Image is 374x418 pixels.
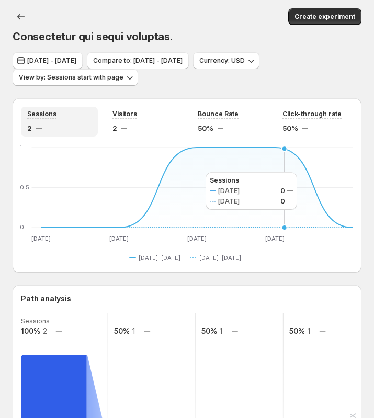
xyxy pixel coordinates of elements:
[294,13,355,21] span: Create experiment
[31,235,51,242] text: [DATE]
[193,52,259,69] button: Currency: USD
[93,57,183,65] span: Compare to: [DATE] - [DATE]
[43,326,47,335] text: 2
[20,143,22,151] text: 1
[132,326,135,335] text: 1
[198,110,239,118] span: Bounce Rate
[87,52,189,69] button: Compare to: [DATE] - [DATE]
[187,235,207,242] text: [DATE]
[27,57,76,65] span: [DATE] - [DATE]
[13,52,83,69] button: [DATE] - [DATE]
[265,235,285,242] text: [DATE]
[27,123,32,133] span: 2
[129,252,185,264] button: [DATE]–[DATE]
[199,57,245,65] span: Currency: USD
[139,254,180,262] span: [DATE]–[DATE]
[112,110,137,118] span: Visitors
[13,69,138,86] button: View by: Sessions start with page
[288,8,361,25] button: Create experiment
[21,326,40,335] text: 100%
[114,326,130,335] text: 50%
[112,123,117,133] span: 2
[20,184,29,191] text: 0.5
[282,123,298,133] span: 50%
[21,317,50,325] text: Sessions
[199,254,241,262] span: [DATE]–[DATE]
[198,123,213,133] span: 50%
[201,326,217,335] text: 50%
[190,252,245,264] button: [DATE]–[DATE]
[289,326,305,335] text: 50%
[20,223,24,231] text: 0
[19,73,123,82] span: View by: Sessions start with page
[308,326,310,335] text: 1
[21,293,71,304] h3: Path analysis
[220,326,222,335] text: 1
[282,110,342,118] span: Click-through rate
[27,110,56,118] span: Sessions
[13,30,173,43] span: Consectetur qui sequi voluptas.
[109,235,129,242] text: [DATE]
